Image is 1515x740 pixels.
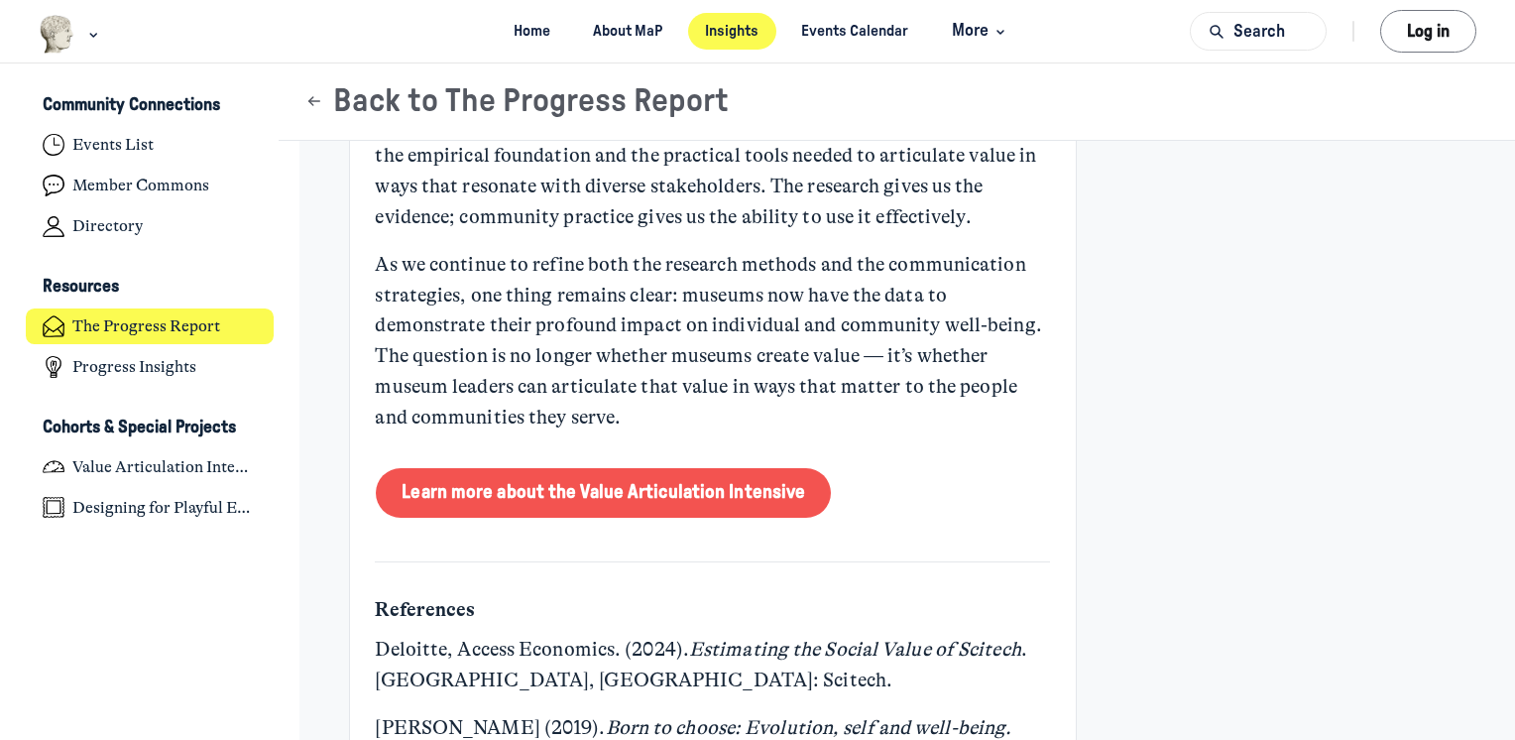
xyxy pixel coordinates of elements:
a: Progress Insights [26,349,275,386]
em: Born to choose: Evolution, self and well-being. [606,716,1012,739]
strong: References [375,598,475,621]
span: More [952,18,1010,45]
img: Museums as Progress logo [39,15,75,54]
em: Estimating the Social Value of Scitech [689,638,1021,661]
button: Cohorts & Special ProjectsCollapse space [26,411,275,444]
h4: Progress Insights [72,357,196,377]
p: Deloitte, Access Economics. (2024). . [GEOGRAPHIC_DATA], [GEOGRAPHIC_DATA]: Scitech. [375,635,1050,696]
a: Insights [688,13,776,50]
h4: Member Commons [72,176,209,195]
h4: The Progress Report [72,316,220,336]
a: Events Calendar [784,13,926,50]
h3: Resources [43,277,119,298]
a: Member Commons [26,168,275,204]
h4: Value Articulation Intensive (Cultural Leadership Lab) [72,457,257,477]
button: More [934,13,1018,50]
button: ResourcesCollapse space [26,271,275,305]
a: Designing for Playful Engagement [26,489,275,526]
a: Home [497,13,568,50]
button: Back to The Progress Report [304,82,729,121]
header: Page Header [279,63,1515,141]
a: Learn more about the Value Articulation Intensive [376,468,831,518]
a: The Progress Report [26,308,275,345]
p: For museum leaders ready to embrace this approach, the VAI provides both the empirical foundation... [375,110,1050,232]
h4: Directory [72,216,143,236]
a: Directory [26,208,275,245]
p: As we continue to refine both the research methods and the communication strategies, one thing re... [375,250,1050,433]
button: Community ConnectionsCollapse space [26,89,275,123]
button: Museums as Progress logo [39,13,103,56]
a: Events List [26,127,275,164]
a: About MaP [576,13,680,50]
h3: Community Connections [43,95,220,116]
h4: Designing for Playful Engagement [72,498,257,518]
button: Search [1190,12,1327,51]
button: Log in [1380,10,1476,53]
h4: Events List [72,135,154,155]
a: Value Articulation Intensive (Cultural Leadership Lab) [26,448,275,485]
h3: Cohorts & Special Projects [43,418,236,438]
